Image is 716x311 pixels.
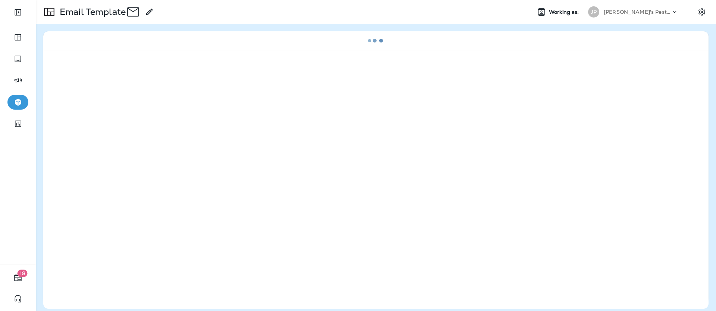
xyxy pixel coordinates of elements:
[604,9,671,15] p: [PERSON_NAME]'s Pest Control - [GEOGRAPHIC_DATA]
[7,270,28,285] button: 18
[549,9,581,15] span: Working as:
[18,270,28,277] span: 18
[57,6,126,18] p: Email Template
[695,5,709,19] button: Settings
[7,5,28,20] button: Expand Sidebar
[588,6,599,18] div: JP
